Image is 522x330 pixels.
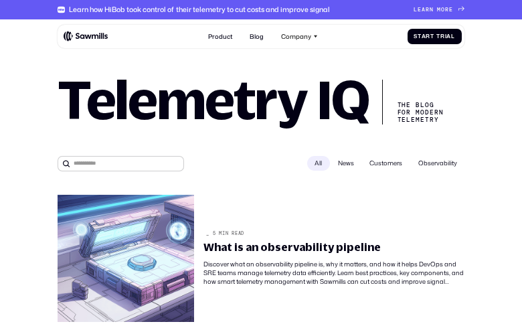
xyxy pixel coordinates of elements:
[414,7,418,13] span: L
[418,33,422,40] span: t
[414,33,418,40] span: S
[422,33,426,40] span: a
[410,156,464,171] span: Observability
[445,33,447,40] span: i
[440,33,445,40] span: r
[430,7,434,13] span: n
[276,28,322,45] div: Company
[219,231,244,236] div: min read
[426,33,430,40] span: r
[436,33,440,40] span: T
[422,7,426,13] span: a
[58,74,369,125] h1: Telemetry IQ
[307,156,330,171] div: All
[408,29,462,45] a: StartTrial
[245,28,268,45] a: Blog
[445,7,449,13] span: r
[52,189,470,327] a: _5min readWhat is an observability pipelineDiscover what an observability pipeline is, why it mat...
[361,156,410,171] span: Customers
[382,80,445,125] div: The Blog for Modern telemetry
[58,156,464,171] form: All
[437,7,441,13] span: m
[203,28,238,45] a: Product
[446,33,451,40] span: a
[414,7,464,13] a: Learnmore
[430,33,434,40] span: t
[441,7,445,13] span: o
[449,7,453,13] span: e
[69,5,330,14] div: Learn how HiBob took control of their telemetry to cut costs and improve signal
[203,260,464,286] div: Discover what an observability pipeline is, why it matters, and how it helps DevOps and SRE teams...
[426,7,430,13] span: r
[330,156,361,171] span: News
[418,7,422,13] span: e
[206,231,209,236] div: _
[281,33,311,40] div: Company
[203,241,464,254] div: What is an observability pipeline
[213,231,216,236] div: 5
[451,33,455,40] span: l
